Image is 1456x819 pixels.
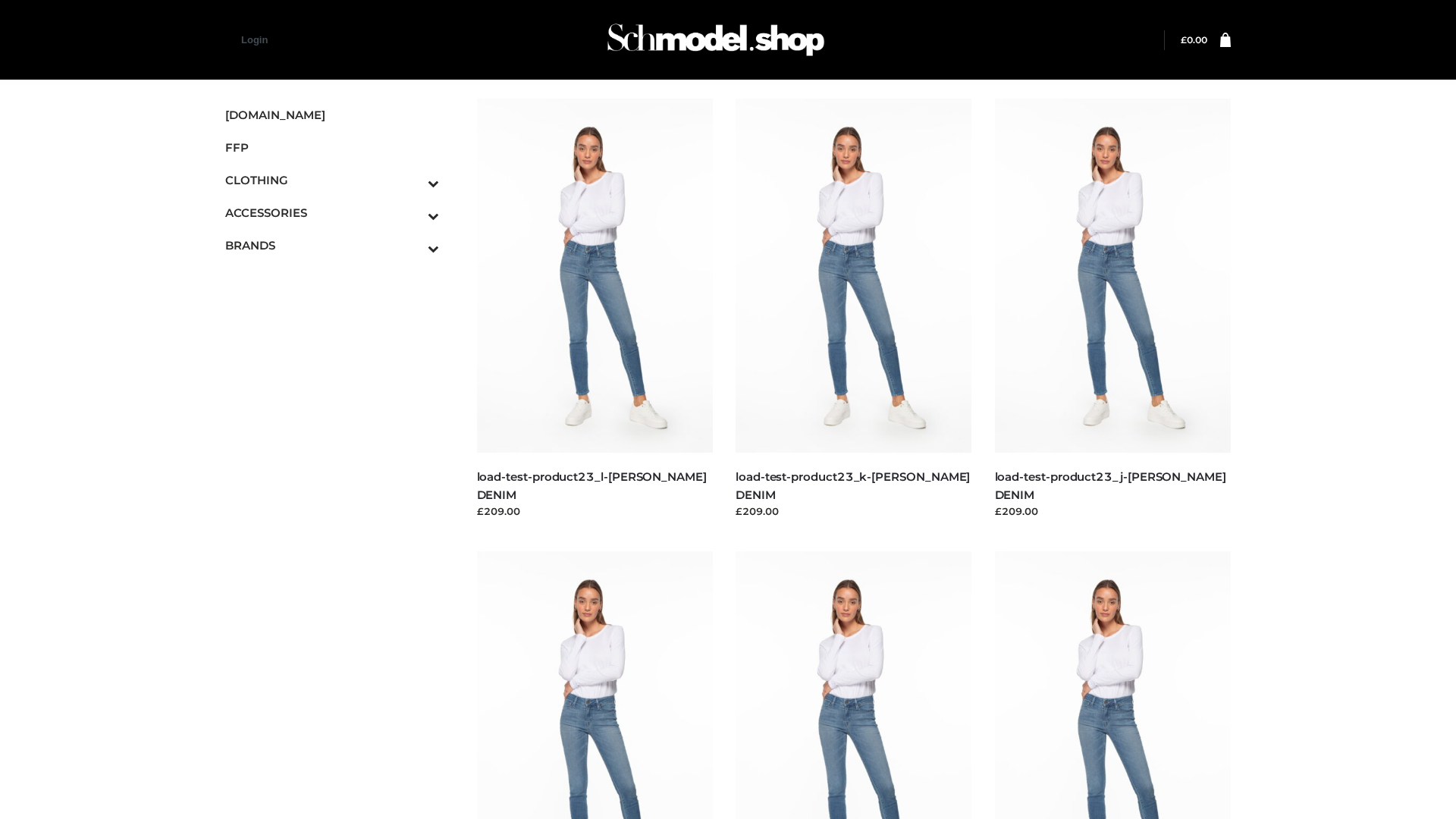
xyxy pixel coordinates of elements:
span: £ [1181,34,1187,45]
span: [DOMAIN_NAME] [225,106,439,124]
a: Login [241,34,268,45]
button: Toggle Submenu [386,229,439,262]
bdi: 0.00 [1181,34,1207,45]
span: FFP [225,139,439,156]
div: £209.00 [736,504,972,519]
a: ACCESSORIESToggle Submenu [225,196,439,229]
div: £209.00 [477,504,714,519]
a: load-test-product23_k-[PERSON_NAME] DENIM [736,469,970,501]
img: Schmodel Admin 964 [602,10,830,70]
button: Toggle Submenu [386,164,439,196]
a: £0.00 [1181,34,1207,45]
a: CLOTHINGToggle Submenu [225,164,439,196]
span: ACCESSORIES [225,204,439,221]
div: £209.00 [995,504,1232,519]
a: FFP [225,131,439,164]
span: CLOTHING [225,171,439,189]
a: BRANDSToggle Submenu [225,229,439,262]
a: load-test-product23_l-[PERSON_NAME] DENIM [477,469,707,501]
a: load-test-product23_j-[PERSON_NAME] DENIM [995,469,1226,501]
span: BRANDS [225,237,439,254]
button: Toggle Submenu [386,196,439,229]
a: [DOMAIN_NAME] [225,99,439,131]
